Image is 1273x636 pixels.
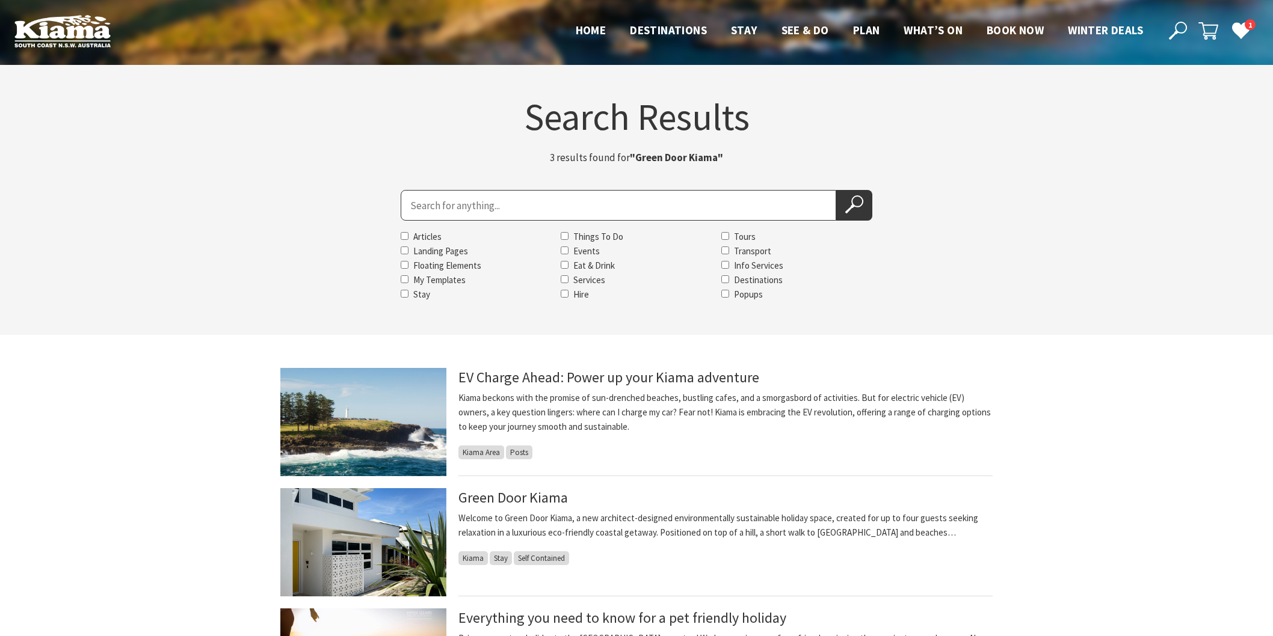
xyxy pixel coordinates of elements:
[731,23,757,37] span: Stay
[734,260,783,271] label: Info Services
[458,391,993,434] p: Kiama beckons with the promise of sun-drenched beaches, bustling cafes, and a smorgasbord of acti...
[573,231,623,242] label: Things To Do
[573,245,600,257] label: Events
[734,231,756,242] label: Tours
[413,289,430,300] label: Stay
[458,511,993,540] p: Welcome to Green Door Kiama, a new architect-designed environmentally sustainable holiday space, ...
[413,260,481,271] label: Floating Elements
[486,150,787,166] p: 3 results found for
[458,551,488,565] span: Kiama
[904,23,963,37] span: What’s On
[413,245,468,257] label: Landing Pages
[987,23,1044,37] span: Book now
[564,21,1155,41] nav: Main Menu
[514,551,569,565] span: Self Contained
[573,260,615,271] label: Eat & Drink
[506,445,532,459] span: Posts
[781,23,829,37] span: See & Do
[853,23,880,37] span: Plan
[14,14,111,47] img: Kiama Logo
[458,488,568,507] a: Green Door Kiama
[576,23,606,37] span: Home
[1231,21,1250,39] a: 1
[630,151,723,164] strong: "Green Door Kiama"
[401,190,836,221] input: Search for:
[573,289,589,300] label: Hire
[734,289,763,300] label: Popups
[630,23,707,37] span: Destinations
[458,368,759,387] a: EV Charge Ahead: Power up your Kiama adventure
[1245,19,1256,31] span: 1
[458,608,786,627] a: Everything you need to know for a pet friendly holiday
[573,274,605,286] label: Services
[1068,23,1143,37] span: Winter Deals
[413,231,442,242] label: Articles
[734,274,783,286] label: Destinations
[280,98,993,135] h1: Search Results
[490,551,512,565] span: Stay
[734,245,771,257] label: Transport
[458,445,504,459] span: Kiama Area
[413,274,466,286] label: My Templates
